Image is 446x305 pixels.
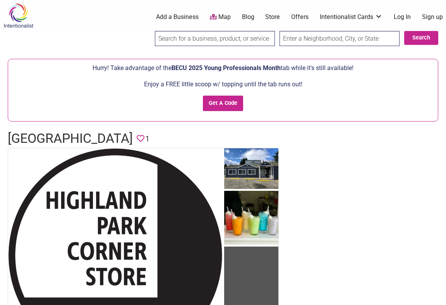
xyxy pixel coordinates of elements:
img: Highland Park Corner Store [224,148,278,191]
input: Search for a business, product, or service [155,31,275,46]
img: Highland Park Corner Store [224,191,278,247]
span: 1 [145,133,149,145]
input: Enter a Neighborhood, City, or State [280,31,400,46]
a: Sign up [422,13,443,21]
a: Store [265,13,280,21]
button: Search [404,31,438,45]
h1: [GEOGRAPHIC_DATA] [8,129,133,148]
span: BECU 2025 Young Professionals Month [172,64,281,72]
a: Offers [291,13,309,21]
a: Intentionalist Cards [320,13,383,21]
input: Get A Code [203,96,244,111]
a: Add a Business [156,13,199,21]
a: Log In [394,13,411,21]
p: Enjoy a FREE little scoop w/ topping until the tab runs out! [12,79,434,89]
a: Map [210,13,231,22]
p: Hurry! Take advantage of the tab while it's still available! [12,63,434,73]
a: Blog [242,13,254,21]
